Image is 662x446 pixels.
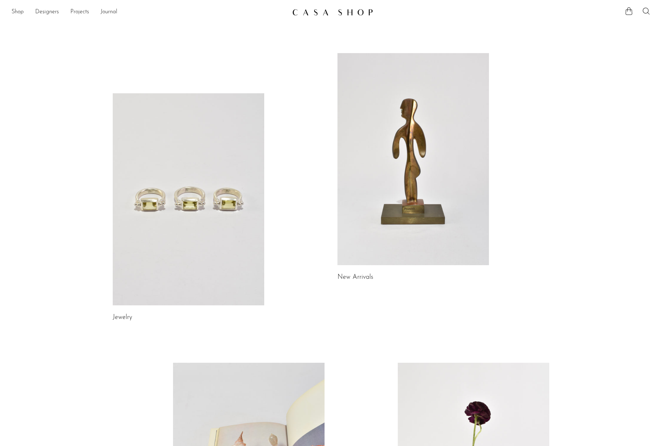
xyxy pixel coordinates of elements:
ul: NEW HEADER MENU [11,6,286,18]
a: Designers [35,8,59,17]
nav: Desktop navigation [11,6,286,18]
a: Journal [101,8,117,17]
a: Shop [11,8,24,17]
a: Jewelry [113,314,132,321]
a: New Arrivals [337,274,373,281]
a: Projects [70,8,89,17]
